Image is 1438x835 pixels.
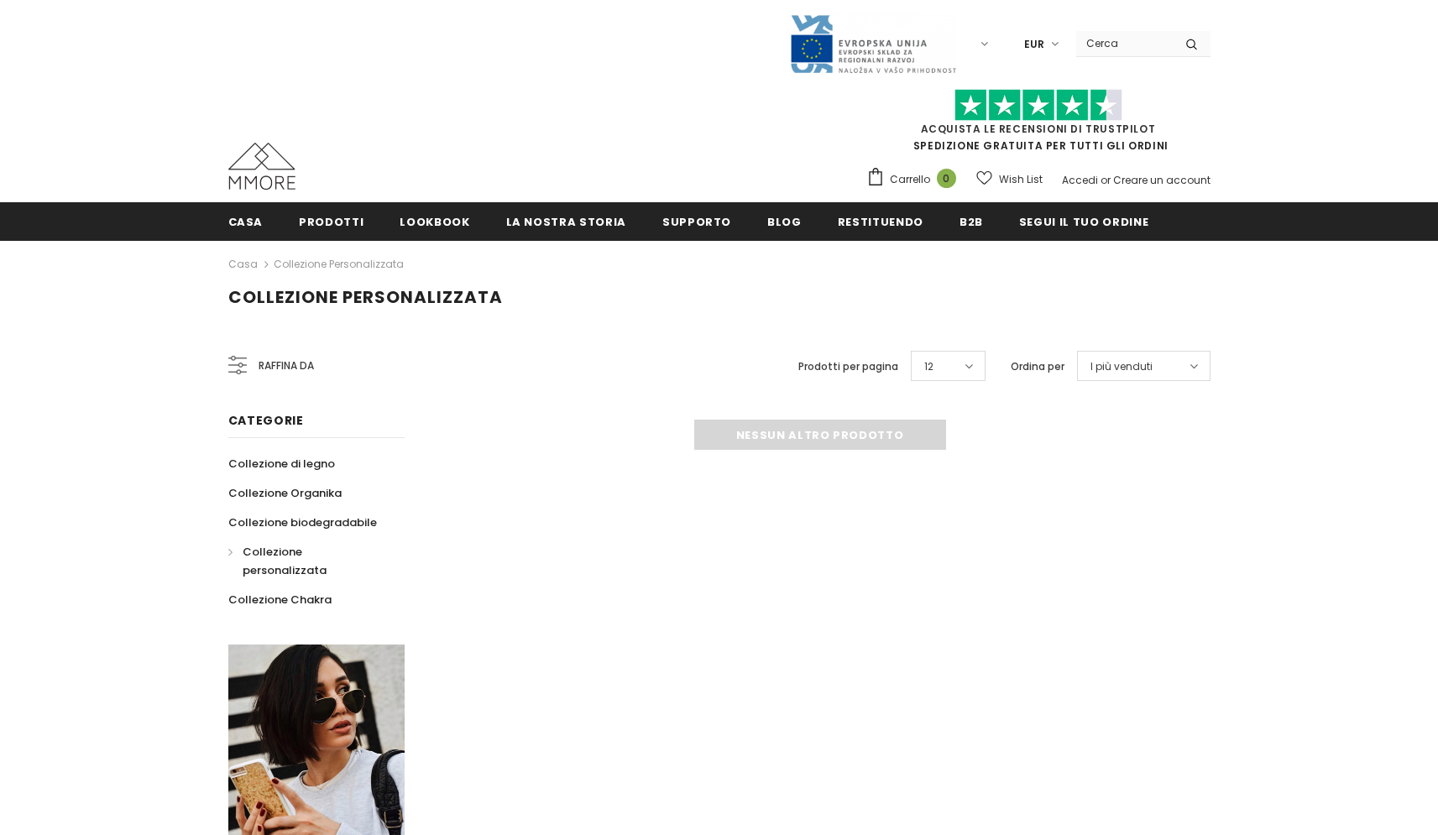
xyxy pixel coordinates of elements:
[1101,173,1111,187] span: or
[662,202,731,240] a: supporto
[228,214,264,230] span: Casa
[1011,358,1064,375] label: Ordina per
[228,456,335,472] span: Collezione di legno
[866,97,1211,153] span: SPEDIZIONE GRATUITA PER TUTTI GLI ORDINI
[1019,214,1148,230] span: Segui il tuo ordine
[954,89,1122,122] img: Fidati di Pilot Stars
[838,202,923,240] a: Restituendo
[890,171,930,188] span: Carrello
[1076,31,1173,55] input: Search Site
[228,202,264,240] a: Casa
[228,143,295,190] img: Casi MMORE
[228,449,335,478] a: Collezione di legno
[228,585,332,614] a: Collezione Chakra
[789,36,957,50] a: Javni Razpis
[838,214,923,230] span: Restituendo
[299,214,363,230] span: Prodotti
[1062,173,1098,187] a: Accedi
[1024,36,1044,53] span: EUR
[960,202,983,240] a: B2B
[228,537,386,585] a: Collezione personalizzata
[1019,202,1148,240] a: Segui il tuo ordine
[767,214,802,230] span: Blog
[274,257,404,271] a: Collezione personalizzata
[400,202,469,240] a: Lookbook
[789,13,957,75] img: Javni Razpis
[662,214,731,230] span: supporto
[767,202,802,240] a: Blog
[999,171,1043,188] span: Wish List
[976,164,1043,194] a: Wish List
[228,514,377,530] span: Collezione biodegradabile
[400,214,469,230] span: Lookbook
[866,167,965,192] a: Carrello 0
[937,169,956,188] span: 0
[228,592,332,608] span: Collezione Chakra
[921,122,1156,136] a: Acquista le recensioni di TrustPilot
[1090,358,1153,375] span: I più venduti
[228,285,503,309] span: Collezione personalizzata
[960,214,983,230] span: B2B
[506,214,626,230] span: La nostra storia
[228,254,258,274] a: Casa
[228,412,304,429] span: Categorie
[228,508,377,537] a: Collezione biodegradabile
[798,358,898,375] label: Prodotti per pagina
[243,544,327,578] span: Collezione personalizzata
[299,202,363,240] a: Prodotti
[259,357,314,375] span: Raffina da
[228,485,342,501] span: Collezione Organika
[924,358,933,375] span: 12
[506,202,626,240] a: La nostra storia
[228,478,342,508] a: Collezione Organika
[1113,173,1211,187] a: Creare un account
